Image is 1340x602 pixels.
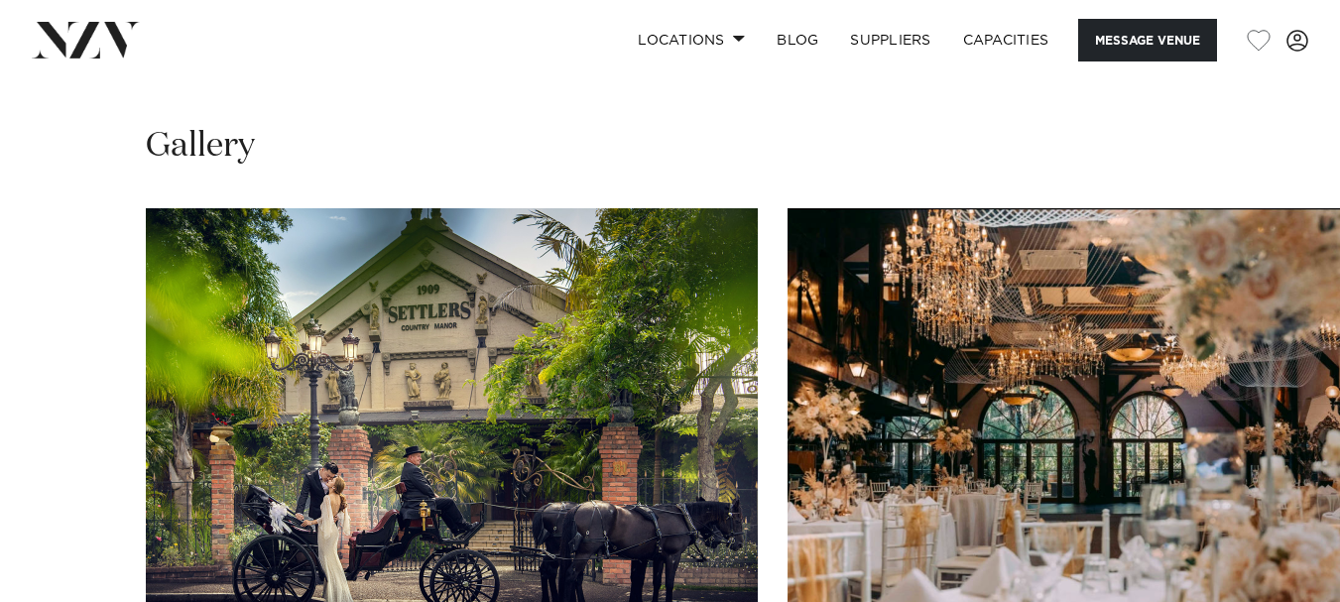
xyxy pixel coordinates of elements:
[32,22,140,58] img: nzv-logo.png
[1078,19,1217,61] button: Message Venue
[834,19,946,61] a: SUPPLIERS
[761,19,834,61] a: BLOG
[947,19,1065,61] a: Capacities
[146,124,255,169] h2: Gallery
[622,19,761,61] a: Locations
